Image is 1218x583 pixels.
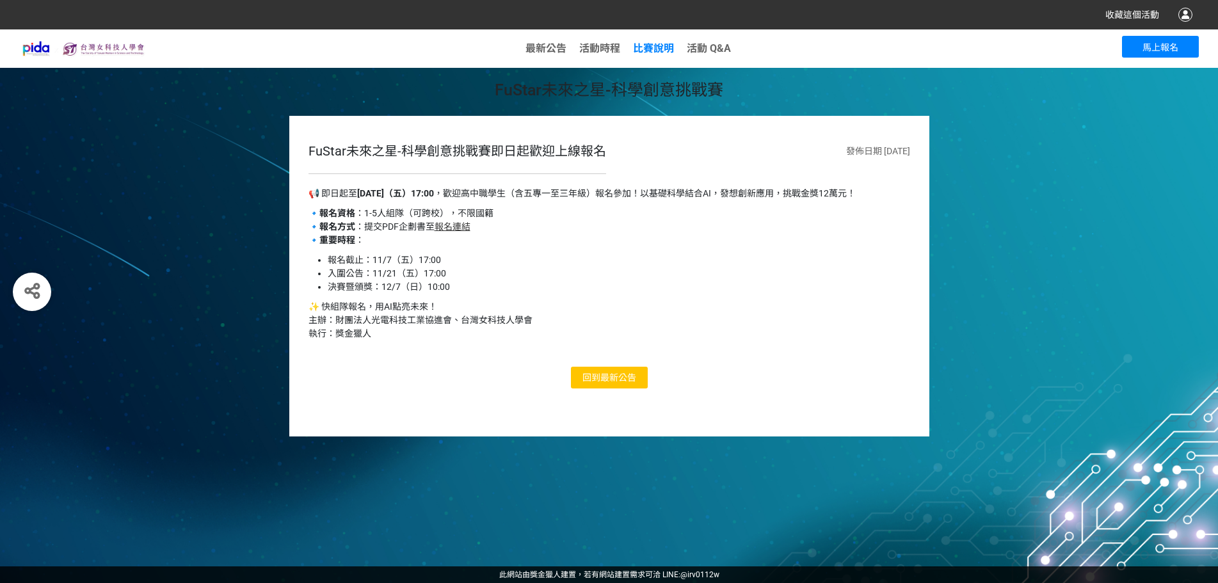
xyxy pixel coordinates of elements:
img: FuStar未來之星-科學創意挑戰賽 [19,39,148,58]
li: 報名截止：11/7（五）17:00 [328,253,910,267]
button: 馬上報名 [1122,36,1199,58]
a: 最新公告 [525,42,566,54]
a: 此網站由獎金獵人建置，若有網站建置需求 [499,570,645,579]
a: @irv0112w [680,570,719,579]
span: 發佈日期 [DATE] [846,146,910,156]
strong: 報名資格 [319,208,355,218]
a: 活動 Q&A [687,42,731,54]
strong: 報名方式 [319,221,355,232]
li: 入圍公告：11/21（五）17:00 [328,267,910,280]
p: 📢 即日起至 ，歡迎高中職學生（含五專一至三年級）報名參加！以基礎科學結合AI，發想創新應用，挑戰金獎12萬元！ [309,187,910,200]
p: 🔹 ：1-5人組隊（可跨校），不限國籍 🔹 ：提交PDF企劃書至 🔹 ： [309,207,910,247]
strong: 重要時程 [319,235,355,245]
li: 決賽暨頒獎：12/7（日）10:00 [328,280,910,294]
div: FuStar未來之星-科學創意挑戰賽即日起歡迎上線報名 [309,141,606,174]
a: 回到最新公告 [571,367,648,388]
span: 收藏這個活動 [1105,10,1159,20]
a: 活動時程 [579,42,620,54]
span: FuStar未來之星-科學創意挑戰賽 [495,81,723,99]
span: 可洽 LINE: [499,570,719,579]
span: 回到 [582,372,600,383]
p: ✨ 快組隊報名，用AI點亮未來！ 主辦：財團法人光電科技工業協進會、台灣女科技人學會 執行：獎金獵人 [309,300,910,340]
strong: [DATE]（五）17:00 [357,188,434,198]
span: 最新公告 [600,372,636,383]
a: 比賽說明 [633,42,674,54]
a: 報名連結 [435,221,470,232]
span: 馬上報名 [1142,42,1178,52]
